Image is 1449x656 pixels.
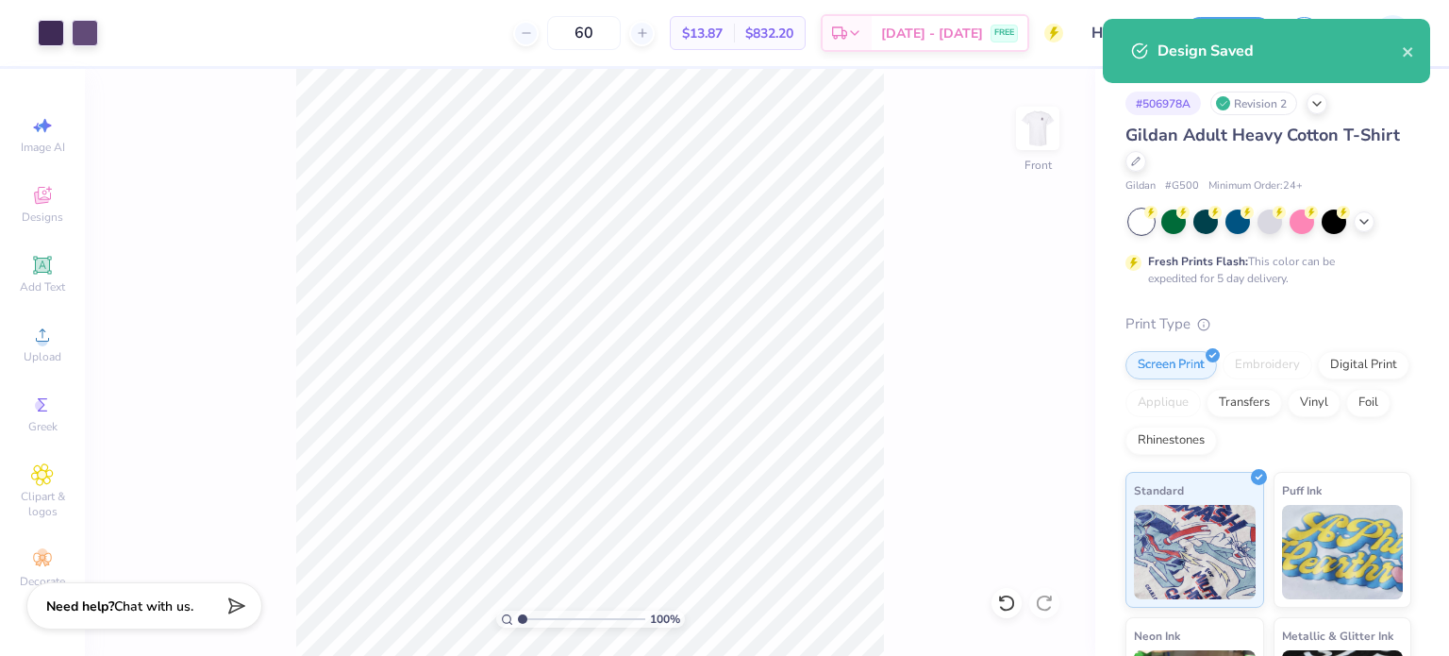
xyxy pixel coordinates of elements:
span: Chat with us. [114,597,193,615]
span: Add Text [20,279,65,294]
span: Decorate [20,574,65,589]
span: [DATE] - [DATE] [881,24,983,43]
div: Design Saved [1158,40,1402,62]
span: Upload [24,349,61,364]
span: Designs [22,210,63,225]
span: Metallic & Glitter Ink [1282,626,1393,646]
strong: Need help? [46,597,114,615]
span: 100 % [650,611,680,628]
input: – – [547,16,621,50]
span: Image AI [21,140,65,155]
input: Untitled Design [1077,14,1170,52]
span: $13.87 [682,24,723,43]
span: Greek [28,419,58,434]
span: FREE [994,26,1014,40]
button: close [1402,40,1415,62]
span: Neon Ink [1134,626,1180,646]
span: $832.20 [745,24,793,43]
span: Clipart & logos [9,489,75,519]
